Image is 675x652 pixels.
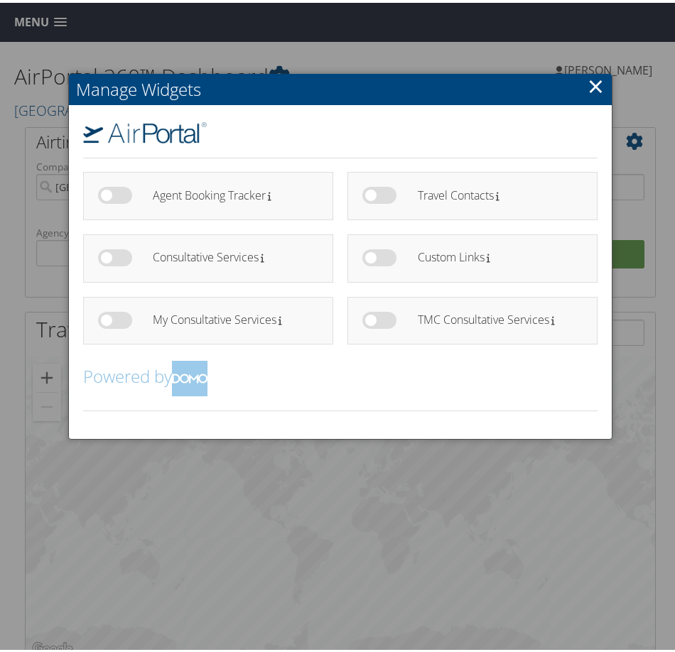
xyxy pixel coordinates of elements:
h2: Powered by [83,358,598,393]
h4: Travel Contacts [418,187,573,199]
h4: Custom Links [418,249,573,261]
a: Close [588,69,604,97]
h4: TMC Consultative Services [418,311,573,323]
h4: Agent Booking Tracker [153,187,308,199]
h2: Manage Widgets [69,71,612,102]
h4: My Consultative Services [153,311,308,323]
img: domo-logo.png [172,358,207,393]
h4: Consultative Services [153,249,308,261]
img: airportal-logo.png [83,119,207,141]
